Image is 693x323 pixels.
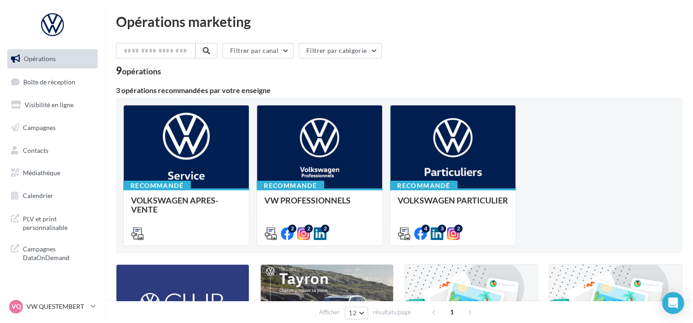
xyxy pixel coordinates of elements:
[390,181,457,191] div: Recommandé
[23,78,75,85] span: Boîte de réception
[398,195,508,205] span: VOLKSWAGEN PARTICULIER
[5,118,100,137] a: Campagnes
[288,224,296,233] div: 2
[131,195,218,214] span: VOLKSWAGEN APRES-VENTE
[123,181,191,191] div: Recommandé
[345,307,368,319] button: 12
[662,292,684,314] div: Open Intercom Messenger
[24,55,56,63] span: Opérations
[5,186,100,205] a: Calendrier
[122,67,161,75] div: opérations
[373,308,411,317] span: résultats/page
[26,302,87,311] p: VW QUESTEMBERT
[5,49,100,68] a: Opérations
[23,192,53,199] span: Calendrier
[23,169,60,177] span: Médiathèque
[23,213,94,232] span: PLV et print personnalisable
[438,224,446,233] div: 3
[5,239,100,266] a: Campagnes DataOnDemand
[5,209,100,236] a: PLV et print personnalisable
[319,308,340,317] span: Afficher
[23,243,94,262] span: Campagnes DataOnDemand
[23,146,48,154] span: Contacts
[5,163,100,182] a: Médiathèque
[116,15,682,28] div: Opérations marketing
[445,305,459,319] span: 1
[11,302,21,311] span: VQ
[299,43,382,58] button: Filtrer par catégorie
[5,141,100,160] a: Contacts
[454,224,462,233] div: 2
[264,195,351,205] span: VW PROFESSIONNELS
[5,95,100,115] a: Visibilité en ligne
[5,72,100,92] a: Boîte de réception
[7,298,98,315] a: VQ VW QUESTEMBERT
[116,87,682,94] div: 3 opérations recommandées par votre enseigne
[349,309,357,317] span: 12
[321,224,329,233] div: 2
[25,101,73,109] span: Visibilité en ligne
[116,66,161,76] div: 9
[222,43,294,58] button: Filtrer par canal
[421,224,430,233] div: 4
[23,124,56,131] span: Campagnes
[257,181,324,191] div: Recommandé
[304,224,313,233] div: 2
